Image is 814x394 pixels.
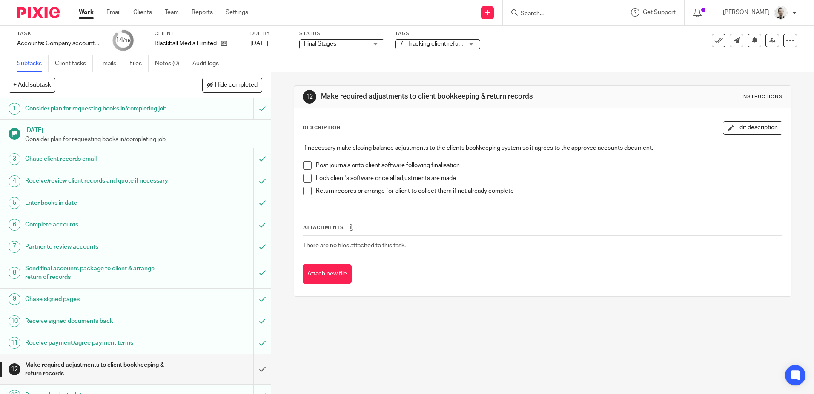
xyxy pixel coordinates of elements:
div: 4 [9,175,20,187]
small: /16 [123,38,131,43]
a: Client tasks [55,55,93,72]
button: + Add subtask [9,78,55,92]
span: [DATE] [250,41,268,46]
div: 9 [9,293,20,305]
label: Due by [250,30,289,37]
h1: Chase signed pages [25,293,172,306]
label: Tags [395,30,480,37]
h1: Complete accounts [25,218,172,231]
span: Attachments [303,225,344,230]
div: 6 [9,219,20,231]
div: 11 [9,337,20,349]
span: Get Support [643,9,676,15]
label: Client [155,30,240,37]
span: There are no files attached to this task. [303,243,406,249]
a: Emails [99,55,123,72]
h1: Chase client records email [25,153,172,165]
img: Pixie [17,7,60,18]
a: Reports [192,8,213,17]
h1: Enter books in date [25,197,172,209]
p: If necessary make closing balance adjustments to the clients bookkeeping system so it agrees to t... [303,144,782,152]
a: Audit logs [192,55,225,72]
span: 7 - Tracking client refund/adj to BKG req. [400,41,506,47]
h1: Receive payment/agree payment terms [25,336,172,349]
a: Team [165,8,179,17]
h1: Make required adjustments to client bookkeeping & return records [321,92,561,101]
a: Files [129,55,149,72]
p: Blackball Media Limited [155,39,217,48]
div: 1 [9,103,20,115]
div: 7 [9,241,20,253]
div: 10 [9,315,20,327]
h1: Consider plan for requesting books in/completing job [25,102,172,115]
h1: Partner to review accounts [25,240,172,253]
h1: Receive/review client records and quote if necessary [25,174,172,187]
div: 12 [9,363,20,375]
div: 14 [115,35,131,45]
label: Status [299,30,384,37]
div: Accounts: Company accounts and tax return [17,39,102,48]
div: Instructions [742,93,782,100]
p: Consider plan for requesting books in/completing job [25,135,263,144]
a: Work [79,8,94,17]
p: Return records or arrange for client to collect them if not already complete [316,187,782,195]
a: Clients [133,8,152,17]
button: Edit description [723,121,782,135]
p: Description [303,125,341,131]
label: Task [17,30,102,37]
h1: Receive signed documents back [25,315,172,327]
div: 12 [303,90,316,104]
h1: [DATE] [25,124,263,135]
span: Hide completed [215,82,258,89]
div: 8 [9,267,20,279]
p: Lock client's software once all adjustments are made [316,174,782,183]
a: Notes (0) [155,55,186,72]
p: [PERSON_NAME] [723,8,770,17]
button: Hide completed [202,78,262,92]
a: Email [106,8,120,17]
img: PS.png [774,6,788,20]
button: Attach new file [303,264,352,284]
div: 5 [9,197,20,209]
div: 3 [9,153,20,165]
h1: Send final accounts package to client & arrange return of records [25,262,172,284]
a: Subtasks [17,55,49,72]
h1: Make required adjustments to client bookkeeping & return records [25,359,172,380]
span: Final Stages [304,41,336,47]
input: Search [520,10,596,18]
a: Settings [226,8,248,17]
p: Post journals onto client software following finalisation [316,161,782,170]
